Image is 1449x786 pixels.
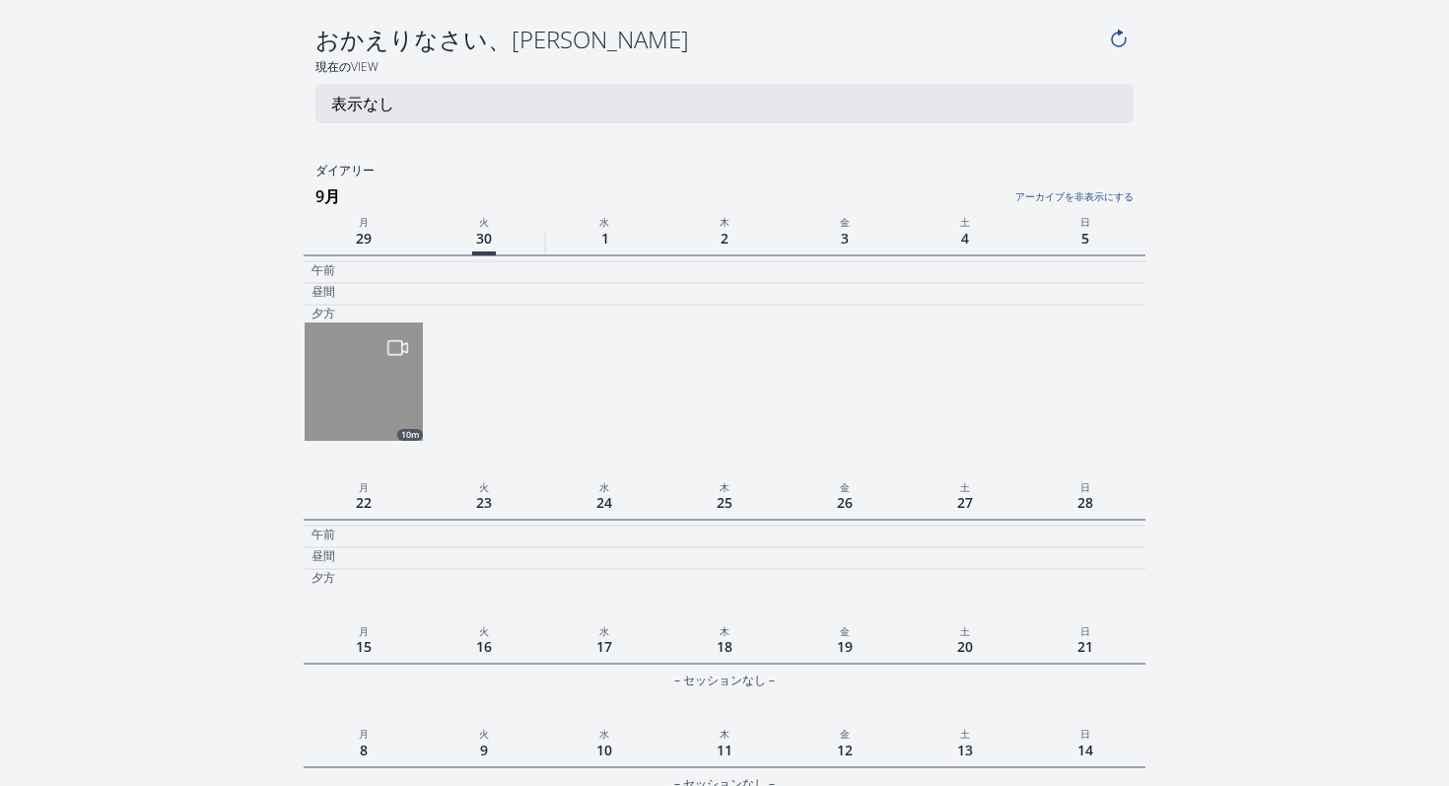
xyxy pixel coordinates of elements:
h2: ダイアリー [304,163,1144,179]
span: 14 [1073,737,1097,763]
p: 夕方 [311,306,335,322]
span: 9 [476,737,492,763]
div: – セッションなし – [304,669,1144,692]
p: 水 [544,724,664,742]
p: 火 [424,212,544,230]
span: 8 [356,737,372,763]
span: 11 [713,737,736,763]
p: 火 [424,724,544,742]
span: 28 [1073,489,1097,516]
p: 金 [785,621,905,639]
p: 日 [1025,212,1145,230]
p: 昼間 [311,548,335,564]
p: 木 [664,724,785,742]
span: 18 [713,633,736,660]
p: 月 [304,621,424,639]
p: 水 [544,212,664,230]
span: 2 [717,225,732,251]
span: 23 [472,489,496,516]
span: 26 [833,489,857,516]
p: 午前 [311,262,335,278]
p: 金 [785,212,905,230]
span: 21 [1073,633,1097,660]
p: 木 [664,621,785,639]
p: 土 [905,477,1025,495]
p: 金 [785,477,905,495]
img: cooking_session-e4a1c59f05e026aaf9a154aca955207d6cb7b115375d67f88c5998a70a46a338.png [305,322,423,441]
p: 日 [1025,477,1145,495]
p: 午前 [311,527,335,542]
p: 土 [905,621,1025,639]
span: 3 [837,225,853,251]
span: 15 [352,633,376,660]
span: 1 [597,225,613,251]
span: 19 [833,633,857,660]
span: 17 [592,633,616,660]
p: 金 [785,724,905,742]
span: 10 [592,737,616,763]
a: アーカイブを非表示にする [853,179,1133,204]
a: 10m [305,322,423,441]
span: 20 [953,633,977,660]
p: 火 [424,621,544,639]
p: 夕方 [311,570,335,586]
p: 日 [1025,621,1145,639]
p: 昼間 [311,284,335,300]
p: 水 [544,621,664,639]
div: 10m [397,429,423,441]
p: 月 [304,477,424,495]
span: 27 [953,489,977,516]
p: 表示なし [331,92,394,115]
p: 木 [664,212,785,230]
p: 土 [905,212,1025,230]
span: 24 [592,489,616,516]
h3: 9月 [315,180,1144,212]
p: 水 [544,477,664,495]
span: 5 [1077,225,1093,251]
p: 月 [304,724,424,742]
h4: おかえりなさい、[PERSON_NAME] [315,24,1103,55]
span: 16 [472,633,496,660]
span: 22 [352,489,376,516]
p: 月 [304,212,424,230]
span: 13 [953,737,977,763]
span: 30 [472,225,496,255]
p: 火 [424,477,544,495]
span: 29 [352,225,376,251]
p: 土 [905,724,1025,742]
span: 4 [957,225,973,251]
p: 日 [1025,724,1145,742]
span: 12 [833,737,857,763]
span: 25 [713,489,736,516]
h2: 現在のView [304,59,1144,76]
p: 木 [664,477,785,495]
